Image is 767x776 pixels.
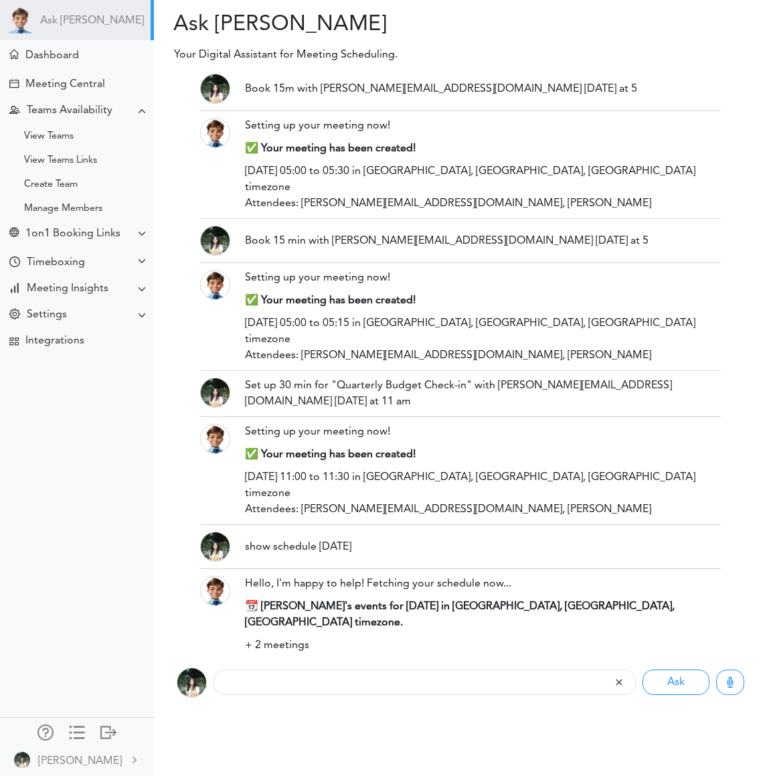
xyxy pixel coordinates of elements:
[245,233,721,249] div: Book 15 min with [PERSON_NAME][EMAIL_ADDRESS][DOMAIN_NAME] [DATE] at 5
[27,309,67,321] div: Settings
[245,378,721,410] div: Set up 30 min for "Quarterly Budget Check-in" with [PERSON_NAME][EMAIL_ADDRESS][DOMAIN_NAME] [DAT...
[37,724,54,743] a: Manage Members and Externals
[245,196,721,212] div: Attendees: [PERSON_NAME][EMAIL_ADDRESS][DOMAIN_NAME], [PERSON_NAME]
[245,163,721,196] div: [DATE] 05:00 to 05:30 in [GEOGRAPHIC_DATA], [GEOGRAPHIC_DATA], [GEOGRAPHIC_DATA] timezone
[24,133,74,140] div: View Teams
[245,81,721,97] div: Book 15m with [PERSON_NAME][EMAIL_ADDRESS][DOMAIN_NAME] [DATE] at 5
[25,78,105,91] div: Meeting Central
[69,724,85,743] a: Change side menu
[245,501,721,518] div: Attendees: [PERSON_NAME][EMAIL_ADDRESS][DOMAIN_NAME], [PERSON_NAME]
[200,424,230,454] img: Theo_head.png
[9,337,19,346] div: TEAMCAL AI Workflow Apps
[24,206,102,212] div: Manage Members
[245,118,721,134] div: Setting up your meeting now!
[24,181,78,188] div: Create Team
[643,670,709,695] button: Ask
[14,752,30,768] img: Z
[27,256,85,269] div: Timeboxing
[245,347,721,364] div: Attendees: [PERSON_NAME][EMAIL_ADDRESS][DOMAIN_NAME], [PERSON_NAME]
[7,7,33,33] img: Powered by TEAMCAL AI
[245,440,721,469] div: ✅ Your meeting has been created!
[25,50,79,62] div: Dashboard
[25,335,84,347] div: Integrations
[200,532,230,562] img: Z
[9,228,19,240] div: Share Meeting Link
[245,134,721,163] div: ✅ Your meeting has been created!
[245,637,721,653] div: + 2 meetings
[9,256,20,269] div: Time Your Goals
[200,576,230,606] img: Theo_head.png
[1,745,153,775] a: [PERSON_NAME]
[200,270,230,300] img: Theo_head.png
[38,753,122,769] div: [PERSON_NAME]
[177,668,207,698] img: Z
[100,724,116,738] div: Log out
[245,539,721,555] div: show schedule [DATE]
[37,724,54,738] div: Manage Members and Externals
[9,50,19,59] div: Meeting Dashboard
[245,424,721,440] div: Setting up your meeting now!
[40,15,144,27] a: Ask [PERSON_NAME]
[200,378,230,408] img: Z
[27,104,112,117] div: Teams Availability
[245,270,721,286] div: Setting up your meeting now!
[200,118,230,148] img: Theo_head.png
[245,592,721,637] div: 📆 [PERSON_NAME]'s events for [DATE] in [GEOGRAPHIC_DATA], [GEOGRAPHIC_DATA], [GEOGRAPHIC_DATA] ti...
[245,286,721,315] div: ✅ Your meeting has been created!
[25,228,120,240] div: 1on1 Booking Links
[24,157,97,164] div: View Teams Links
[27,283,108,295] div: Meeting Insights
[200,74,230,104] img: Z
[164,12,450,37] h2: Ask [PERSON_NAME]
[9,79,19,88] div: Create Meeting
[200,226,230,256] img: Z
[245,469,721,501] div: [DATE] 11:00 to 11:30 in [GEOGRAPHIC_DATA], [GEOGRAPHIC_DATA], [GEOGRAPHIC_DATA] timezone
[165,47,594,63] p: Your Digital Assistant for Meeting Scheduling.
[245,576,721,592] div: Hello, I'm happy to help! Fetching your schedule now...
[69,724,85,738] div: Show only icons
[245,315,721,347] div: [DATE] 05:00 to 05:15 in [GEOGRAPHIC_DATA], [GEOGRAPHIC_DATA], [GEOGRAPHIC_DATA] timezone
